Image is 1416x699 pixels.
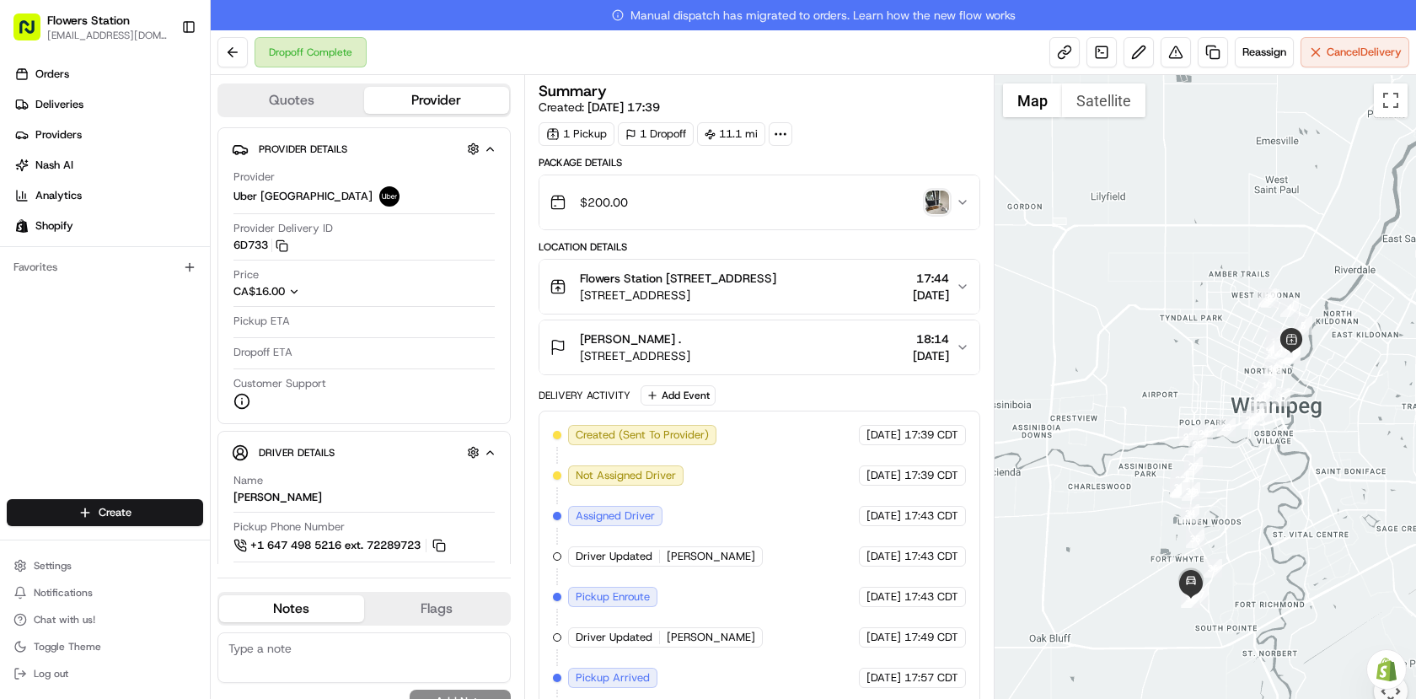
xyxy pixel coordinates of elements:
span: [DATE] 17:39 [587,99,660,115]
span: Cancel Delivery [1327,45,1402,60]
span: 17:39 CDT [904,468,958,483]
div: Delivery Activity [539,389,630,402]
span: Name [233,473,263,488]
span: Provider Details [259,142,347,156]
a: +1 647 498 5216 ext. 72289723 [233,536,448,555]
div: 32 [1170,478,1188,497]
span: 17:43 CDT [904,589,958,605]
div: 11 [1268,328,1286,347]
div: 18 [1264,359,1283,378]
span: Providers [35,127,82,142]
span: +1 647 498 5216 ext. 72289723 [250,538,421,553]
span: Pickup Enroute [576,589,650,605]
button: [PERSON_NAME] .[STREET_ADDRESS]18:14[DATE] [539,320,979,374]
button: CA$16.00 [233,284,382,299]
button: Settings [7,554,203,578]
span: 17:49 CDT [904,630,958,645]
div: 16 [1268,335,1286,353]
div: 5 [1294,316,1312,335]
span: Dropoff ETA [233,345,292,360]
button: Show street map [1003,83,1062,117]
div: 35 [1186,530,1204,548]
a: Analytics [7,182,210,209]
span: [DATE] [913,347,949,364]
span: [DATE] [866,589,901,605]
div: 33 [1182,482,1200,501]
img: photo_proof_of_delivery image [925,191,949,214]
button: Create [7,499,203,526]
span: Pickup Phone Number [233,519,345,535]
div: 22 [1242,411,1260,429]
span: Created (Sent To Provider) [576,427,709,443]
div: Favorites [7,254,203,281]
span: Pickup Arrived [576,670,650,686]
button: Quotes [219,87,364,114]
div: 28 [1171,470,1189,489]
button: Toggle fullscreen view [1374,83,1408,117]
button: Provider [364,87,509,114]
div: 1 Dropoff [618,122,694,146]
div: 23 [1217,418,1236,437]
img: uber-new-logo.jpeg [379,186,400,207]
div: 11.1 mi [697,122,765,146]
a: Nash AI [7,152,210,179]
span: 17:43 CDT [904,508,958,524]
span: Flowers Station [STREET_ADDRESS] [580,270,776,287]
a: Deliveries [7,91,210,118]
button: Flowers Station [47,12,130,29]
div: 37 [1190,585,1209,604]
div: 19 [1258,376,1276,395]
div: 24 [1194,424,1213,443]
div: 20 [1252,388,1270,406]
span: Orders [35,67,69,82]
span: $200.00 [580,194,628,211]
button: Flowers Station [STREET_ADDRESS][STREET_ADDRESS]17:44[DATE] [539,260,979,314]
button: Show satellite imagery [1062,83,1145,117]
span: Create [99,505,131,520]
h3: Summary [539,83,607,99]
span: 17:44 [913,270,949,287]
span: Provider [233,169,275,185]
button: Log out [7,662,203,686]
span: Pickup ETA [233,314,290,329]
span: Assigned Driver [576,508,655,524]
span: Log out [34,667,68,680]
span: CA$16.00 [233,284,285,298]
span: Not Assigned Driver [576,468,676,483]
div: 34 [1181,504,1199,523]
div: 14 [1266,332,1285,351]
span: [DATE] [913,287,949,304]
button: Flags [364,595,509,622]
button: [EMAIL_ADDRESS][DOMAIN_NAME] [47,29,168,42]
span: 18:14 [913,331,949,347]
span: [STREET_ADDRESS] [580,347,690,364]
span: [DATE] [866,549,901,564]
span: [PERSON_NAME] . [580,331,681,347]
a: Shopify [7,212,210,239]
span: Notifications [34,586,93,600]
span: Analytics [35,188,82,203]
div: Package Details [539,156,980,169]
span: Provider Delivery ID [233,221,333,236]
div: 38 [1181,589,1199,608]
img: Shopify logo [15,219,29,233]
span: Shopify [35,218,73,234]
span: Driver Details [259,446,335,460]
button: Add Event [641,385,716,406]
button: CancelDelivery [1301,37,1409,67]
span: Toggle Theme [34,640,101,653]
span: [DATE] [866,630,901,645]
div: 4 [1280,298,1299,317]
span: Created: [539,99,660,116]
span: Customer Support [233,376,326,391]
div: 25 [1179,427,1198,446]
span: Driver Updated [576,630,652,645]
div: 27 [1184,457,1203,476]
button: 6D733 [233,238,288,253]
button: Chat with us! [7,608,203,632]
div: 26 [1188,435,1207,454]
div: 10 [1264,343,1283,362]
span: [DATE] [866,427,901,443]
